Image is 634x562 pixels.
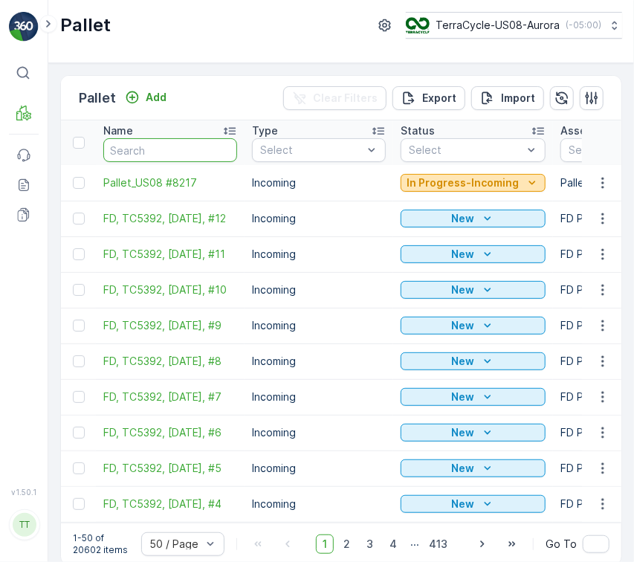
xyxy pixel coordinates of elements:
[73,427,85,439] div: Toggle Row Selected
[146,90,166,105] p: Add
[73,177,85,189] div: Toggle Row Selected
[103,390,237,404] span: FD, TC5392, [DATE], #7
[60,13,111,37] p: Pallet
[103,461,237,476] a: FD, TC5392, 09/09/25, #5
[383,534,404,554] span: 4
[252,497,386,511] p: Incoming
[73,248,85,260] div: Toggle Row Selected
[79,88,116,109] p: Pallet
[392,86,465,110] button: Export
[560,123,620,138] p: Asset Type
[451,211,474,226] p: New
[103,390,237,404] a: FD, TC5392, 09/09/25, #7
[9,12,39,42] img: logo
[103,425,237,440] a: FD, TC5392, 09/09/25, #6
[313,91,378,106] p: Clear Filters
[103,175,237,190] a: Pallet_US08 #8217
[73,284,85,296] div: Toggle Row Selected
[103,354,237,369] span: FD, TC5392, [DATE], #8
[451,318,474,333] p: New
[103,138,237,162] input: Search
[451,390,474,404] p: New
[103,282,237,297] a: FD, TC5392, 09/09/25, #10
[103,211,237,226] a: FD, TC5392, 09/09/25, #12
[9,488,39,497] span: v 1.50.1
[13,513,36,537] div: TT
[422,534,454,554] span: 413
[471,86,544,110] button: Import
[401,245,546,263] button: New
[406,12,622,39] button: TerraCycle-US08-Aurora(-05:00)
[451,461,474,476] p: New
[451,354,474,369] p: New
[252,461,386,476] p: Incoming
[451,425,474,440] p: New
[451,282,474,297] p: New
[103,282,237,297] span: FD, TC5392, [DATE], #10
[566,19,601,31] p: ( -05:00 )
[103,461,237,476] span: FD, TC5392, [DATE], #5
[103,497,237,511] a: FD, TC5392, 09/09/25, #4
[252,211,386,226] p: Incoming
[103,497,237,511] span: FD, TC5392, [DATE], #4
[410,534,419,554] p: ...
[252,175,386,190] p: Incoming
[103,211,237,226] span: FD, TC5392, [DATE], #12
[73,462,85,474] div: Toggle Row Selected
[401,459,546,477] button: New
[401,317,546,335] button: New
[401,424,546,442] button: New
[451,497,474,511] p: New
[73,213,85,225] div: Toggle Row Selected
[252,354,386,369] p: Incoming
[73,532,129,556] p: 1-50 of 20602 items
[9,500,39,550] button: TT
[409,143,523,158] p: Select
[252,425,386,440] p: Incoming
[401,352,546,370] button: New
[406,17,430,33] img: image_ci7OI47.png
[283,86,386,110] button: Clear Filters
[407,175,519,190] p: In Progress-Incoming
[401,281,546,299] button: New
[360,534,380,554] span: 3
[73,498,85,510] div: Toggle Row Selected
[451,247,474,262] p: New
[103,123,133,138] p: Name
[252,123,278,138] p: Type
[73,320,85,332] div: Toggle Row Selected
[103,318,237,333] span: FD, TC5392, [DATE], #9
[73,355,85,367] div: Toggle Row Selected
[260,143,363,158] p: Select
[103,247,237,262] a: FD, TC5392, 09/09/25, #11
[103,354,237,369] a: FD, TC5392, 09/09/25, #8
[252,247,386,262] p: Incoming
[252,390,386,404] p: Incoming
[546,537,577,552] span: Go To
[401,123,435,138] p: Status
[401,210,546,227] button: New
[436,18,560,33] p: TerraCycle-US08-Aurora
[401,495,546,513] button: New
[501,91,535,106] p: Import
[103,247,237,262] span: FD, TC5392, [DATE], #11
[103,425,237,440] span: FD, TC5392, [DATE], #6
[119,88,172,106] button: Add
[252,318,386,333] p: Incoming
[73,391,85,403] div: Toggle Row Selected
[316,534,334,554] span: 1
[252,282,386,297] p: Incoming
[103,318,237,333] a: FD, TC5392, 09/09/25, #9
[401,174,546,192] button: In Progress-Incoming
[401,388,546,406] button: New
[337,534,357,554] span: 2
[422,91,456,106] p: Export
